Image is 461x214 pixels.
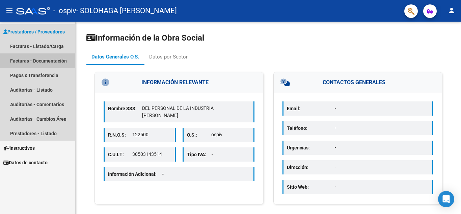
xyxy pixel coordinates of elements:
[187,151,212,158] p: Tipo IVA:
[108,151,132,158] p: C.U.I.T:
[187,131,211,139] p: O.S.:
[438,191,454,207] div: Open Intercom Messenger
[287,164,335,171] p: Dirección:
[95,72,263,93] h3: INFORMACIÓN RELEVANTE
[212,151,250,158] p: -
[211,131,250,138] p: ospiv
[3,144,35,152] span: Instructivos
[274,72,442,93] h3: CONTACTOS GENERALES
[76,3,177,18] span: - SOLOHAGA [PERSON_NAME]
[335,144,429,151] p: -
[91,53,139,61] div: Datos Generales O.S.
[108,131,132,139] p: R.N.O.S:
[132,131,171,138] p: 122500
[162,171,164,177] span: -
[448,6,456,15] mat-icon: person
[287,124,335,132] p: Teléfono:
[287,183,335,191] p: Sitio Web:
[3,159,48,166] span: Datos de contacto
[335,183,429,190] p: -
[5,6,13,15] mat-icon: menu
[149,53,188,61] div: Datos por Sector
[3,28,65,35] span: Prestadores / Proveedores
[287,105,335,112] p: Email:
[335,105,429,112] p: -
[86,32,450,43] h1: Información de la Obra Social
[142,105,250,119] p: DEL PERSONAL DE LA INDUSTRIA [PERSON_NAME]
[53,3,76,18] span: - ospiv
[132,151,171,158] p: 30503143514
[287,144,335,151] p: Urgencias:
[108,105,142,112] p: Nombre SSS:
[108,170,169,178] p: Información Adicional:
[335,164,429,171] p: -
[335,124,429,132] p: -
